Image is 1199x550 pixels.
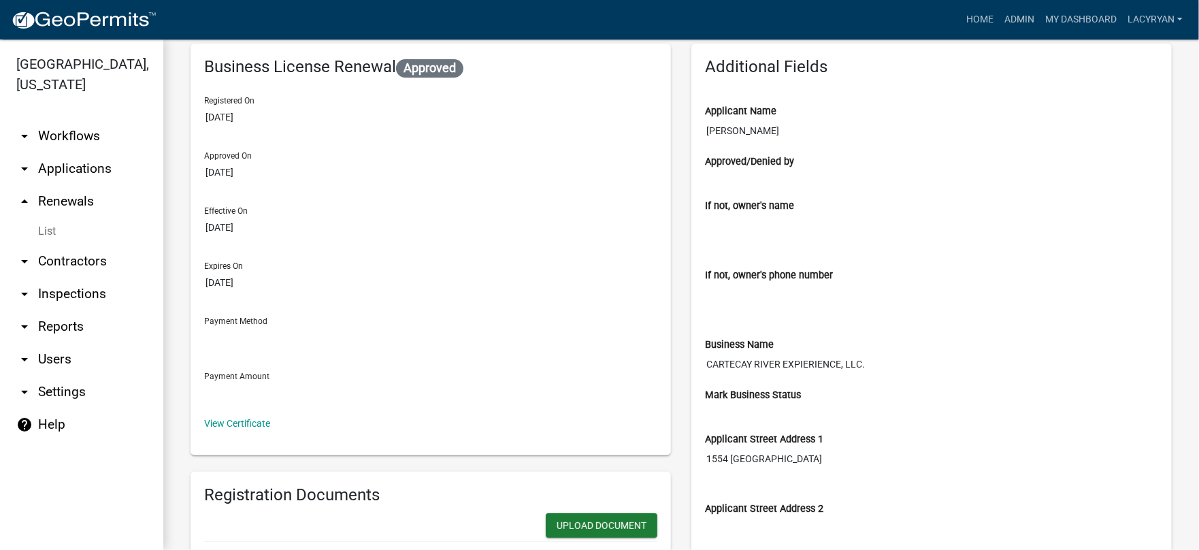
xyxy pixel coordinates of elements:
label: Applicant Name [705,107,776,116]
label: Applicant Street Address 1 [705,435,823,444]
i: arrow_drop_down [16,161,33,177]
i: arrow_drop_down [16,253,33,270]
i: arrow_drop_up [16,193,33,210]
a: Home [961,7,999,33]
label: If not, owner's name [705,201,794,211]
a: My Dashboard [1040,7,1122,33]
label: Business Name [705,340,774,350]
a: lacyryan [1122,7,1188,33]
h6: Registration Documents [204,485,657,505]
i: arrow_drop_down [16,128,33,144]
i: arrow_drop_down [16,384,33,400]
a: View Certificate [204,418,270,429]
span: Approved [396,59,463,78]
label: Approved/Denied by [705,157,794,167]
button: Upload Document [546,513,657,538]
h6: Business License Renewal [204,57,657,78]
i: arrow_drop_down [16,286,33,302]
i: help [16,417,33,433]
i: arrow_drop_down [16,351,33,368]
a: Admin [999,7,1040,33]
label: Mark Business Status [705,391,801,400]
wm-modal-confirm: New Document [546,513,657,541]
h6: Additional Fields [705,57,1158,77]
i: arrow_drop_down [16,319,33,335]
label: Applicant Street Address 2 [705,504,823,514]
label: If not, owner's phone number [705,271,833,280]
